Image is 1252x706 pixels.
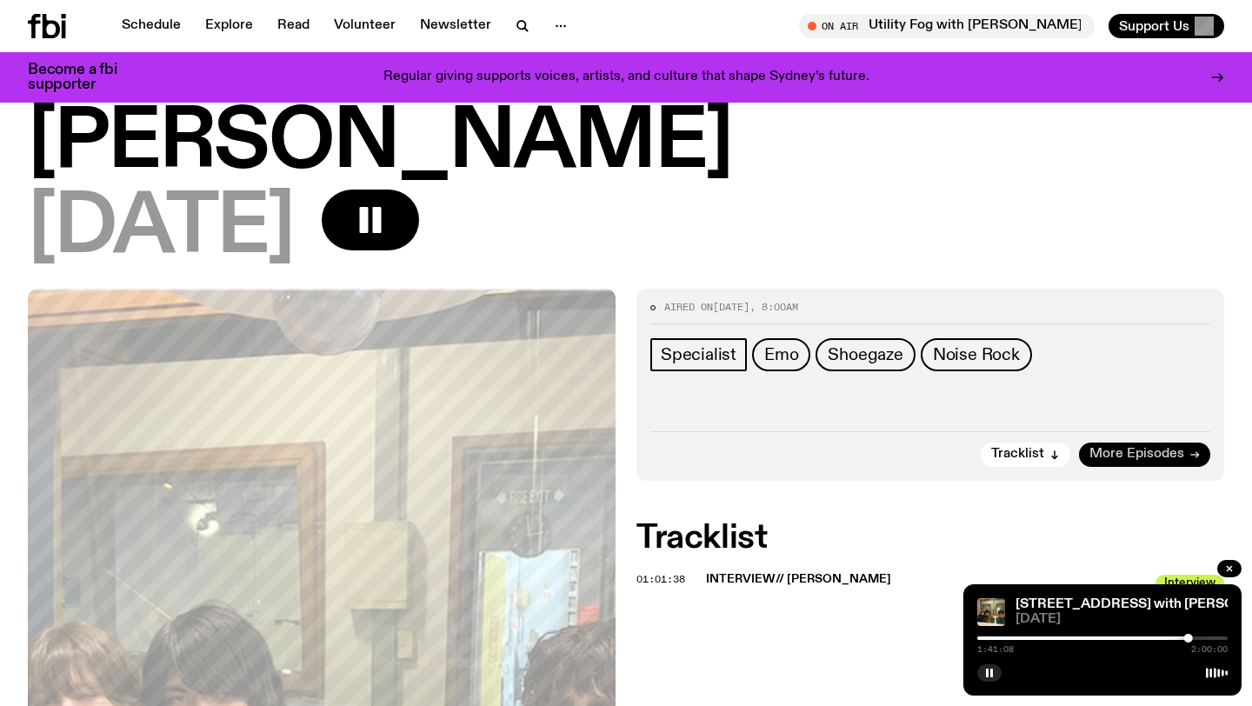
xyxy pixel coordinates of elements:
a: Shoegaze [816,338,915,371]
a: Newsletter [410,14,502,38]
span: 2:00:00 [1191,645,1228,654]
span: Aired on [664,300,713,314]
span: Emo [764,345,798,364]
a: Volunteer [323,14,406,38]
span: Noise Rock [933,345,1020,364]
span: 01:01:38 [636,572,685,586]
button: Tracklist [981,443,1070,467]
a: Schedule [111,14,191,38]
img: Artist julie [977,598,1005,626]
span: [DATE] [713,300,749,314]
span: Interview [1155,575,1224,592]
h1: [STREET_ADDRESS] with [PERSON_NAME] [28,26,1224,183]
h3: Become a fbi supporter [28,63,139,92]
span: [DATE] [1016,613,1228,626]
span: Support Us [1119,18,1189,34]
button: Support Us [1109,14,1224,38]
h2: Tracklist [636,523,1224,554]
a: Explore [195,14,263,38]
a: Read [267,14,320,38]
span: , 8:00am [749,300,798,314]
span: [DATE] [28,190,294,268]
a: Specialist [650,338,747,371]
a: Noise Rock [921,338,1032,371]
span: More Episodes [1089,448,1184,461]
span: Specialist [661,345,736,364]
span: 1:41:08 [977,645,1014,654]
a: More Episodes [1079,443,1210,467]
a: Emo [752,338,810,371]
p: Regular giving supports voices, artists, and culture that shape Sydney’s future. [383,70,869,85]
span: INTERVIEW// [PERSON_NAME] [706,571,1145,588]
span: Shoegaze [828,345,902,364]
button: On AirUtility Fog with [PERSON_NAME] [799,14,1095,38]
span: Tracklist [991,448,1044,461]
button: 01:01:38 [636,575,685,584]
